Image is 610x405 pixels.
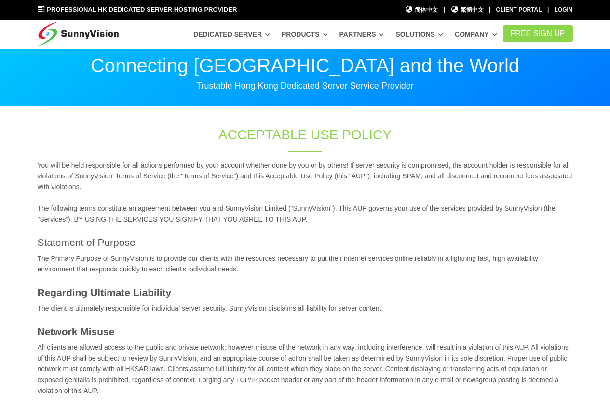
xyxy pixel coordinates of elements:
a: 繁體中文 [450,5,484,14]
h4: Statement of Purpose [38,235,573,249]
p: Connecting [GEOGRAPHIC_DATA] and the World [38,56,573,75]
a: Solutions [395,26,443,43]
a: Client Portal [496,6,542,13]
span: Professional HK Dedicated Server Hosting Provider [47,6,237,13]
a: 简体中文 [405,5,438,14]
li: | [443,5,445,14]
a: Dedicated Server [193,26,270,43]
h1: Acceptable Use Policy [140,125,470,144]
a: Products [282,26,328,43]
a: Company [455,26,497,43]
li: | [489,5,490,14]
strong: Network Misuse [38,326,115,337]
li: | [547,5,549,14]
p: Trustable Hong Kong Dedicated Server Service Provider [38,80,573,92]
a: FREE Sign Up [503,25,573,42]
a: Login [555,6,573,13]
a: Partners [339,26,384,43]
strong: Regarding Ultimate Liability [38,287,172,298]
